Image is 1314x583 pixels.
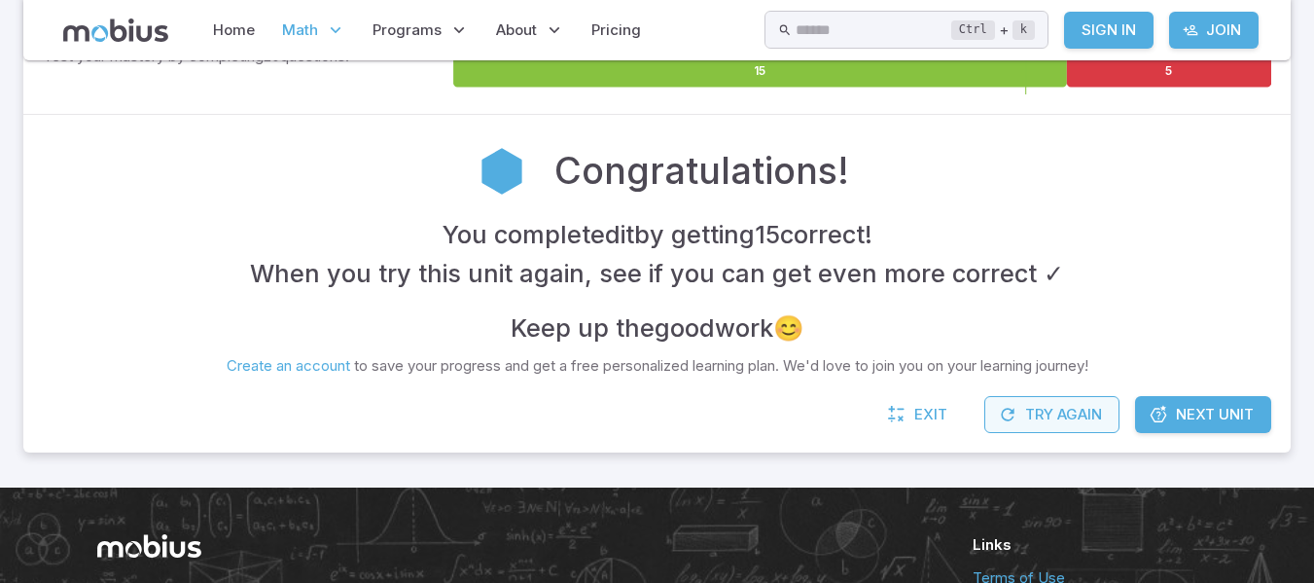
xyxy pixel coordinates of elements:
span: About [496,19,537,41]
a: Pricing [586,8,647,53]
a: Sign In [1064,12,1154,49]
a: Exit [877,396,961,433]
a: Home [207,8,261,53]
h4: Keep up the good work 😊 [511,309,804,347]
h4: When you try this unit again, see if you can get even more correct ✓ [250,254,1064,293]
kbd: Ctrl [951,20,995,40]
h4: You completed it by getting 15 correct ! [443,215,872,254]
span: Math [282,19,318,41]
span: Exit [914,404,947,425]
h6: Links [973,534,1218,556]
span: Next Unit [1176,404,1254,425]
h2: Congratulations! [554,144,849,199]
kbd: k [1012,20,1035,40]
p: to save your progress and get a free personalized learning plan. We'd love to join you on your le... [227,355,1088,377]
div: + [951,18,1035,42]
span: Programs [373,19,442,41]
button: Try Again [984,396,1119,433]
a: Next Unit [1135,396,1271,433]
a: Join [1169,12,1259,49]
a: Create an account [227,356,350,375]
